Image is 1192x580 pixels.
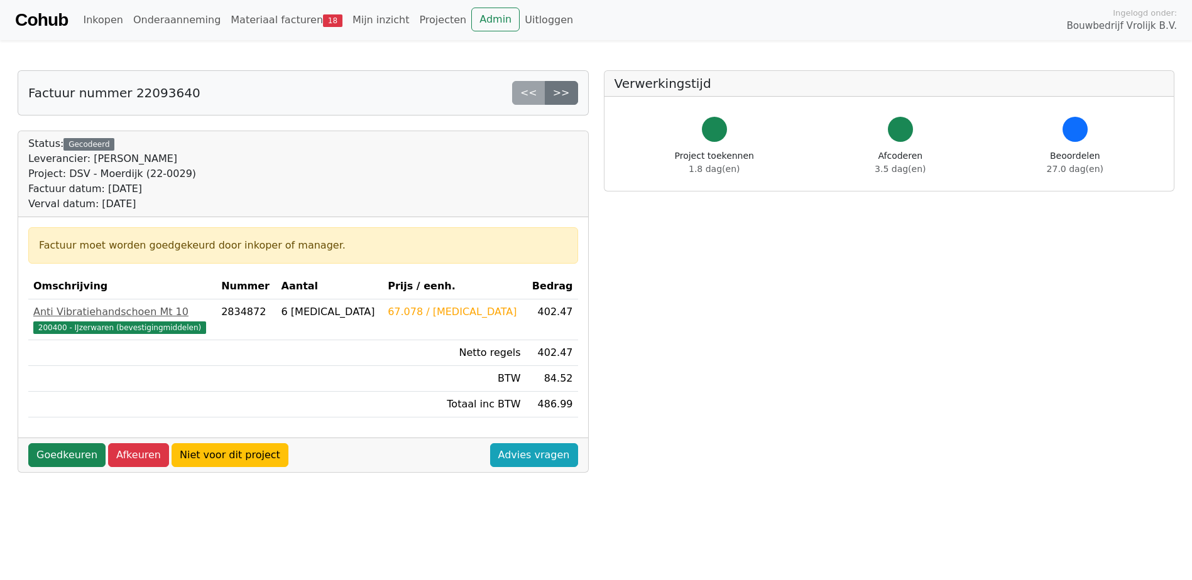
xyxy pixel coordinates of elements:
div: Project: DSV - Moerdijk (22-0029) [28,166,196,181]
td: 84.52 [526,366,578,392]
td: 2834872 [216,299,276,340]
span: 1.8 dag(en) [689,164,740,174]
a: Admin [471,8,520,31]
div: Beoordelen [1047,149,1103,176]
h5: Factuur nummer 22093640 [28,85,200,100]
a: Mijn inzicht [347,8,415,33]
a: Projecten [414,8,471,33]
td: Totaal inc BTW [383,392,525,417]
div: Status: [28,136,196,212]
div: Project toekennen [675,149,754,176]
div: Afcoderen [875,149,926,176]
div: 67.078 / [MEDICAL_DATA] [388,304,520,320]
a: Uitloggen [520,8,578,33]
td: 402.47 [526,340,578,366]
div: Verval datum: [DATE] [28,196,196,212]
a: Niet voor dit project [172,443,288,467]
th: Aantal [276,274,383,299]
a: Anti Vibratiehandschoen Mt 10200400 - IJzerwaren (bevestigingmiddelen) [33,304,211,335]
h5: Verwerkingstijd [615,76,1164,91]
span: 3.5 dag(en) [875,164,926,174]
td: Netto regels [383,340,525,366]
th: Nummer [216,274,276,299]
td: 486.99 [526,392,578,417]
span: 27.0 dag(en) [1047,164,1103,174]
a: Cohub [15,5,68,35]
a: Materiaal facturen18 [226,8,347,33]
a: Afkeuren [108,443,169,467]
a: Advies vragen [490,443,578,467]
a: >> [545,81,578,105]
td: 402.47 [526,299,578,340]
div: 6 [MEDICAL_DATA] [282,304,378,320]
div: Leverancier: [PERSON_NAME] [28,151,196,166]
td: BTW [383,366,525,392]
th: Prijs / eenh. [383,274,525,299]
div: Anti Vibratiehandschoen Mt 10 [33,304,211,320]
div: Gecodeerd [63,138,114,151]
th: Bedrag [526,274,578,299]
a: Inkopen [78,8,128,33]
div: Factuur datum: [DATE] [28,181,196,196]
span: 18 [323,14,342,27]
span: 200400 - IJzerwaren (bevestigingmiddelen) [33,321,206,334]
span: Bouwbedrijf Vrolijk B.V. [1066,19,1177,33]
a: Goedkeuren [28,443,106,467]
a: Onderaanneming [128,8,226,33]
div: Factuur moet worden goedgekeurd door inkoper of manager. [39,238,567,253]
span: Ingelogd onder: [1113,7,1177,19]
th: Omschrijving [28,274,216,299]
